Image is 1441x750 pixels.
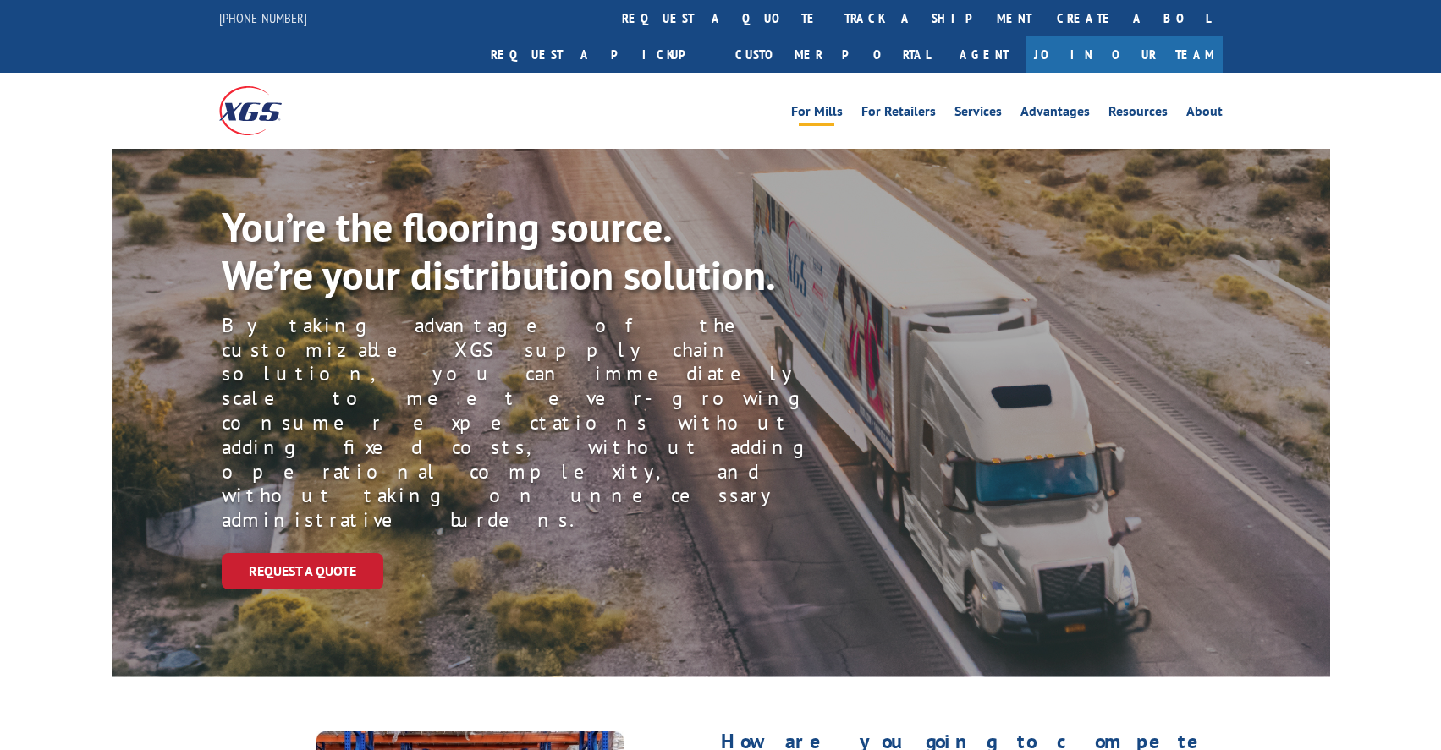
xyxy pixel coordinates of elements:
[1020,105,1090,123] a: Advantages
[222,203,812,300] p: You’re the flooring source. We’re your distribution solution.
[1186,105,1223,123] a: About
[478,36,723,73] a: Request a pickup
[791,105,843,123] a: For Mills
[222,314,872,533] p: By taking advantage of the customizable XGS supply chain solution, you can immediately scale to m...
[723,36,943,73] a: Customer Portal
[861,105,936,123] a: For Retailers
[943,36,1026,73] a: Agent
[1026,36,1223,73] a: Join Our Team
[222,553,383,589] a: Request a Quote
[954,105,1002,123] a: Services
[219,9,307,26] a: [PHONE_NUMBER]
[1108,105,1168,123] a: Resources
